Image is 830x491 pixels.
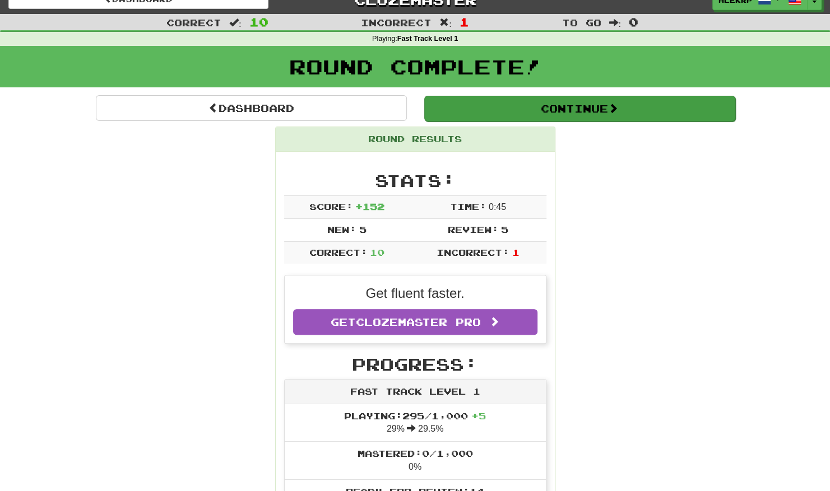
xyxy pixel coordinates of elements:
[489,202,506,212] span: 0 : 45
[460,15,469,29] span: 1
[437,247,509,258] span: Incorrect:
[327,224,356,235] span: New:
[609,18,621,27] span: :
[249,15,268,29] span: 10
[284,355,546,373] h2: Progress:
[439,18,452,27] span: :
[359,224,366,235] span: 5
[512,247,519,258] span: 1
[284,171,546,190] h2: Stats:
[309,201,353,212] span: Score:
[285,380,546,404] div: Fast Track Level 1
[447,224,498,235] span: Review:
[370,247,384,258] span: 10
[449,201,486,212] span: Time:
[166,17,221,28] span: Correct
[562,17,601,28] span: To go
[293,309,537,335] a: GetClozemaster Pro
[285,404,546,442] li: 29% 29.5%
[356,316,481,328] span: Clozemaster Pro
[4,55,826,78] h1: Round Complete!
[361,17,432,28] span: Incorrect
[471,410,486,421] span: + 5
[96,95,407,121] a: Dashboard
[285,441,546,480] li: 0%
[397,35,458,43] strong: Fast Track Level 1
[309,247,367,258] span: Correct:
[276,127,555,152] div: Round Results
[424,96,735,121] button: Continue
[229,18,242,27] span: :
[293,284,537,303] p: Get fluent faster.
[344,410,486,421] span: Playing: 295 / 1,000
[629,15,638,29] span: 0
[501,224,508,235] span: 5
[358,448,473,459] span: Mastered: 0 / 1,000
[355,201,384,212] span: + 152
